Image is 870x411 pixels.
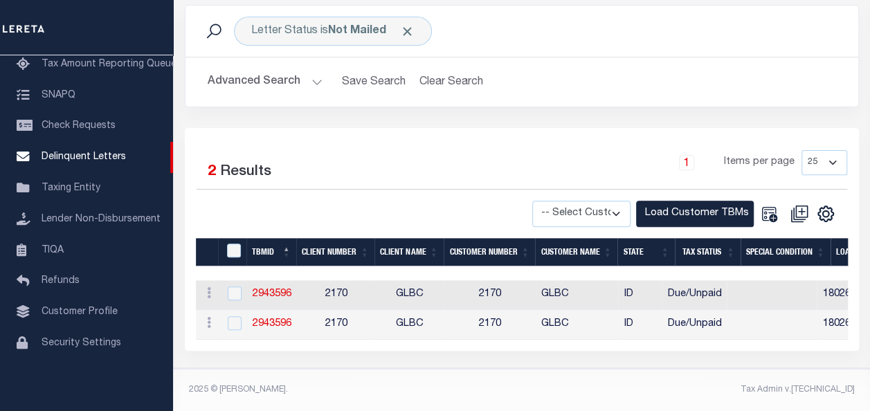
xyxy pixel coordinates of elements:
[667,319,721,329] span: Due/Unpaid
[42,214,161,224] span: Lender Non-Disbursement
[42,60,176,69] span: Tax Amount Reporting Queue
[536,310,618,340] td: GLBC
[179,383,522,396] div: 2025 © [PERSON_NAME].
[246,238,297,266] th: TBMID: activate to sort column descending
[296,238,374,266] th: Client Number: activate to sort column ascending
[479,289,501,299] span: 2170
[334,68,414,95] button: Save Search
[636,201,754,228] button: Load Customer TBMs
[618,280,662,310] td: ID
[208,68,323,95] button: Advanced Search
[328,26,386,37] b: Not Mailed
[667,289,721,299] span: Due/Unpaid
[400,24,415,39] span: Click to Remove
[42,245,64,255] span: TIQA
[220,161,271,183] label: Results
[325,289,347,299] span: 2170
[679,155,694,170] a: 1
[532,383,855,396] div: Tax Admin v.[TECHNICAL_ID]
[325,319,347,329] span: 2170
[617,238,675,266] th: STATE: activate to sort column ascending
[42,338,121,348] span: Security Settings
[414,68,489,95] button: Clear Search
[42,121,116,131] span: Check Requests
[42,183,100,193] span: Taxing Entity
[675,238,741,266] th: Tax Status: activate to sort column ascending
[42,276,80,286] span: Refunds
[42,152,126,162] span: Delinquent Letters
[618,310,662,340] td: ID
[208,165,216,179] span: 2
[741,238,831,266] th: Special Condition: activate to sort column ascending
[479,319,501,329] span: 2170
[42,90,75,100] span: SNAPQ
[396,319,424,329] span: GLBC
[724,155,795,170] span: Items per page
[42,307,118,317] span: Customer Profile
[374,238,444,266] th: Client Name: activate to sort column ascending
[535,238,617,266] th: Customer Name: activate to sort column ascending
[536,280,618,310] td: GLBC
[234,17,432,46] div: Letter Status is
[444,238,535,266] th: Customer Number: activate to sort column ascending
[253,289,291,299] a: 2943596
[253,319,291,329] a: 2943596
[396,289,424,299] span: GLBC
